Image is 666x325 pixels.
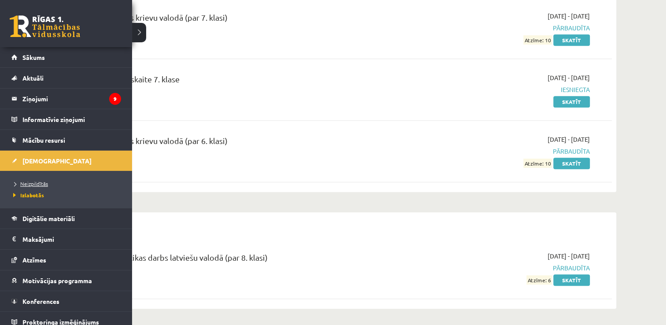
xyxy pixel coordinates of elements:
[22,277,92,284] span: Motivācijas programma
[11,191,123,199] a: Izlabotās
[553,96,590,107] a: Skatīt
[548,251,590,261] span: [DATE] - [DATE]
[11,109,121,129] a: Informatīvie ziņojumi
[11,180,48,187] span: Neizpildītās
[22,214,75,222] span: Digitālie materiāli
[424,23,590,33] span: Pārbaudīta
[523,35,552,44] span: Atzīme: 10
[66,135,411,151] div: Diagnostikas darbs krievu valodā (par 6. klasi)
[22,136,65,144] span: Mācību resursi
[548,73,590,82] span: [DATE] - [DATE]
[553,34,590,46] a: Skatīt
[11,180,123,188] a: Neizpildītās
[553,158,590,169] a: Skatīt
[11,68,121,88] a: Aktuāli
[526,275,552,284] span: Atzīme: 6
[11,229,121,249] a: Maksājumi
[22,229,121,249] legend: Maksājumi
[11,47,121,67] a: Sākums
[22,109,121,129] legend: Informatīvie ziņojumi
[11,208,121,229] a: Digitālie materiāli
[22,53,45,61] span: Sākums
[10,15,80,37] a: Rīgas 1. Tālmācības vidusskola
[66,73,411,89] div: Krievu valoda 4. ieskaite 7. klase
[11,270,121,291] a: Motivācijas programma
[109,93,121,105] i: 9
[11,291,121,311] a: Konferences
[22,157,92,165] span: [DEMOGRAPHIC_DATA]
[424,85,590,94] span: Iesniegta
[11,151,121,171] a: [DEMOGRAPHIC_DATA]
[424,147,590,156] span: Pārbaudīta
[548,11,590,21] span: [DATE] - [DATE]
[66,251,411,268] div: 9.a klases diagnostikas darbs latviešu valodā (par 8. klasi)
[11,130,121,150] a: Mācību resursi
[11,89,121,109] a: Ziņojumi9
[523,159,552,168] span: Atzīme: 10
[22,297,59,305] span: Konferences
[424,263,590,273] span: Pārbaudīta
[22,89,121,109] legend: Ziņojumi
[66,11,411,28] div: Diagnostikas darbs krievu valodā (par 7. klasi)
[11,192,44,199] span: Izlabotās
[548,135,590,144] span: [DATE] - [DATE]
[11,250,121,270] a: Atzīmes
[22,256,46,264] span: Atzīmes
[22,74,44,82] span: Aktuāli
[553,274,590,286] a: Skatīt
